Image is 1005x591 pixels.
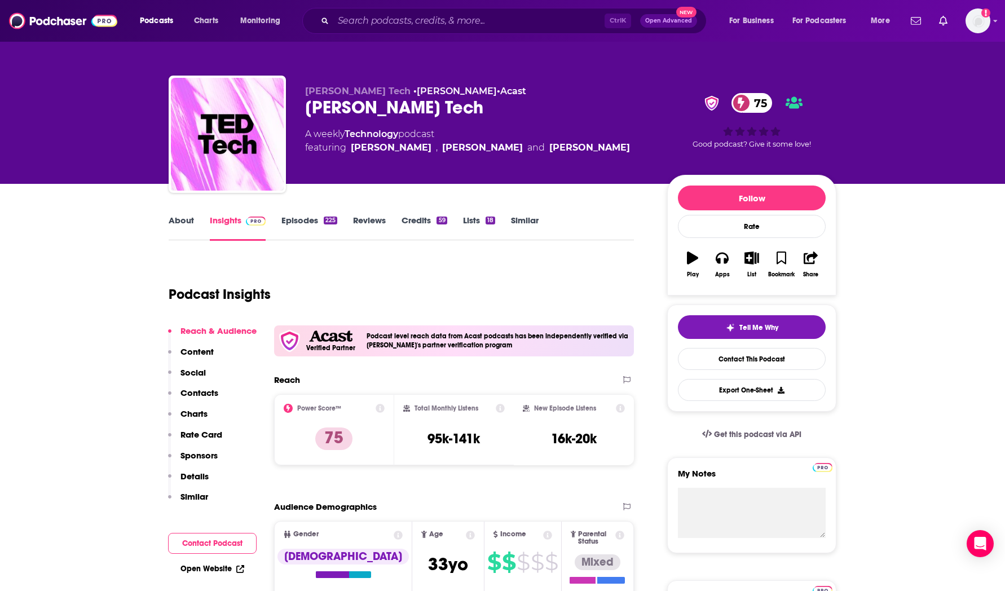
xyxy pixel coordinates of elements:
span: [PERSON_NAME] Tech [305,86,411,96]
span: $ [502,553,515,571]
a: Sherell Dorsey [351,141,431,155]
img: verfied icon [279,330,301,352]
div: Bookmark [768,271,795,278]
span: Podcasts [140,13,173,29]
span: Tell Me Why [739,323,778,332]
span: Logged in as WE_Broadcast [966,8,990,33]
div: List [747,271,756,278]
a: Show notifications dropdown [906,11,925,30]
span: • [413,86,497,96]
button: open menu [721,12,788,30]
h2: Total Monthly Listens [415,404,478,412]
div: Open Intercom Messenger [967,530,994,557]
button: Show profile menu [966,8,990,33]
div: Apps [715,271,730,278]
p: Social [180,367,206,378]
div: [PERSON_NAME] [549,141,630,155]
img: Acast [309,330,352,342]
span: $ [531,553,544,571]
a: Technology [345,129,398,139]
button: Charts [168,408,208,429]
h2: Audience Demographics [274,501,377,512]
label: My Notes [678,468,826,488]
button: tell me why sparkleTell Me Why [678,315,826,339]
button: Bookmark [766,244,796,285]
a: Reviews [353,215,386,241]
a: Contact This Podcast [678,348,826,370]
a: Acast [500,86,526,96]
button: open menu [132,12,188,30]
button: Export One-Sheet [678,379,826,401]
span: 33 yo [428,553,468,575]
p: Details [180,471,209,482]
p: Content [180,346,214,357]
button: Contact Podcast [168,533,257,554]
div: Mixed [575,554,620,570]
img: Podchaser Pro [246,217,266,226]
h2: Reach [274,374,300,385]
span: $ [487,553,501,571]
span: • [497,86,526,96]
div: [DEMOGRAPHIC_DATA] [277,549,409,564]
h4: Podcast level reach data from Acast podcasts has been independently verified via [PERSON_NAME]'s ... [367,332,629,349]
span: Age [429,531,443,538]
button: open menu [863,12,904,30]
p: Charts [180,408,208,419]
span: Get this podcast via API [714,430,801,439]
button: Contacts [168,387,218,408]
img: User Profile [966,8,990,33]
a: Pro website [813,461,832,472]
span: Open Advanced [645,18,692,24]
div: [PERSON_NAME] [442,141,523,155]
h1: Podcast Insights [169,286,271,303]
img: verified Badge [701,96,722,111]
button: Apps [707,244,737,285]
button: Open AdvancedNew [640,14,697,28]
button: open menu [785,12,863,30]
div: 18 [486,217,495,224]
span: Parental Status [578,531,613,545]
p: Similar [180,491,208,502]
p: Rate Card [180,429,222,440]
h2: Power Score™ [297,404,341,412]
button: Play [678,244,707,285]
a: 75 [731,93,773,113]
div: 225 [324,217,337,224]
span: Monitoring [240,13,280,29]
button: Reach & Audience [168,325,257,346]
span: and [527,141,545,155]
p: Contacts [180,387,218,398]
div: Share [803,271,818,278]
div: Play [687,271,699,278]
a: Similar [511,215,539,241]
svg: Add a profile image [981,8,990,17]
div: 59 [437,217,447,224]
button: List [737,244,766,285]
button: Similar [168,491,208,512]
span: For Business [729,13,774,29]
a: Episodes225 [281,215,337,241]
a: Get this podcast via API [693,421,810,448]
button: Follow [678,186,826,210]
button: Rate Card [168,429,222,450]
span: featuring [305,141,630,155]
a: Podchaser - Follow, Share and Rate Podcasts [9,10,117,32]
p: Reach & Audience [180,325,257,336]
a: InsightsPodchaser Pro [210,215,266,241]
span: Good podcast? Give it some love! [693,140,811,148]
a: Charts [187,12,225,30]
a: About [169,215,194,241]
button: Sponsors [168,450,218,471]
span: Gender [293,531,319,538]
span: For Podcasters [792,13,847,29]
h3: 95k-141k [427,430,480,447]
button: open menu [232,12,295,30]
span: , [436,141,438,155]
a: Lists18 [463,215,495,241]
img: TED Tech [171,78,284,191]
span: New [676,7,697,17]
div: A weekly podcast [305,127,630,155]
div: verified Badge75Good podcast? Give it some love! [667,86,836,156]
p: Sponsors [180,450,218,461]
